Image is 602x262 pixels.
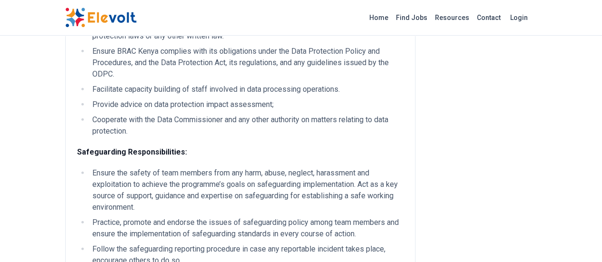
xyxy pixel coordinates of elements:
[504,8,533,27] a: Login
[365,10,392,25] a: Home
[431,10,473,25] a: Resources
[77,147,187,156] strong: Safeguarding Responsibilities:
[89,167,404,213] li: Ensure the safety of team members from any harm, abuse, neglect, harassment and exploitation to a...
[392,10,431,25] a: Find Jobs
[554,216,602,262] iframe: Chat Widget
[89,114,404,137] li: Cooperate with the Data Commissioner and any other authority on matters relating to data protection.
[89,99,404,110] li: Provide advice on data protection impact assessment;
[89,46,404,80] li: Ensure BRAC Kenya complies with its obligations under the Data Protection Policy and Procedures, ...
[65,8,137,28] img: Elevolt
[89,84,404,95] li: Facilitate capacity building of staff involved in data processing operations.
[89,217,404,240] li: Practice, promote and endorse the issues of safeguarding policy among team members and ensure the...
[473,10,504,25] a: Contact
